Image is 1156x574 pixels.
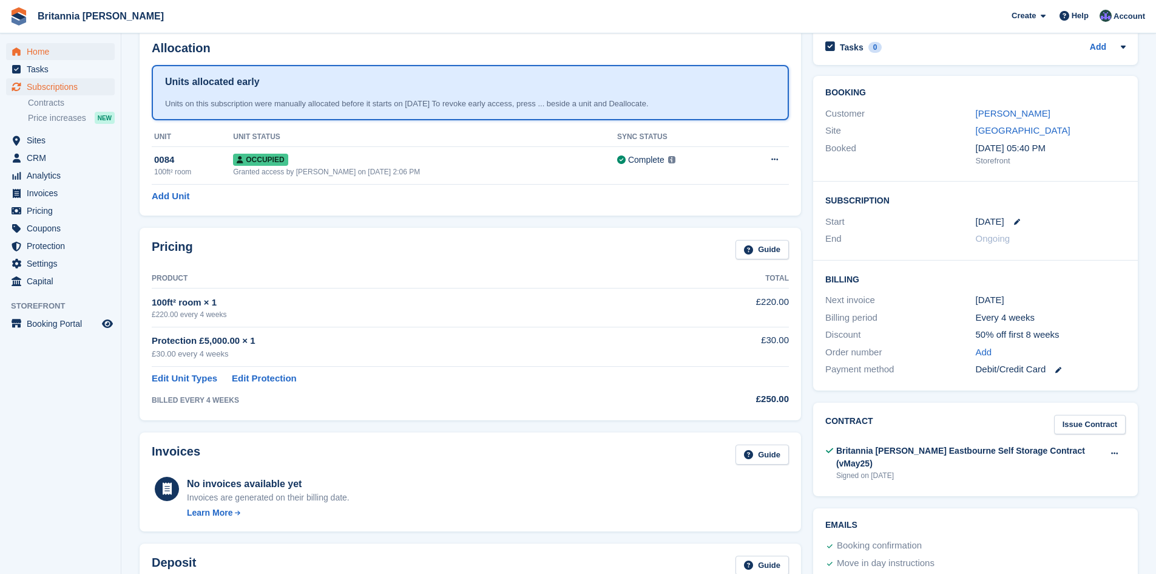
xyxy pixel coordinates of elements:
[152,334,671,348] div: Protection £5,000.00 × 1
[825,415,873,435] h2: Contract
[671,289,789,327] td: £220.00
[154,153,233,167] div: 0084
[27,237,100,255] span: Protection
[27,78,100,95] span: Subscriptions
[187,507,232,519] div: Learn More
[152,395,671,406] div: BILLED EVERY 4 WEEKS
[152,372,217,386] a: Edit Unit Types
[152,296,671,310] div: 100ft² room × 1
[735,445,789,465] a: Guide
[6,202,115,219] a: menu
[27,43,100,60] span: Home
[1072,10,1089,22] span: Help
[825,328,975,342] div: Discount
[187,491,350,504] div: Invoices are generated on their billing date.
[671,327,789,366] td: £30.00
[232,372,297,386] a: Edit Protection
[976,293,1126,307] div: [DATE]
[668,156,675,163] img: icon-info-grey-7440780725fd019a000dd9b08b2336e03edf1995a4989e88bcd33f0948082b44.svg
[836,470,1103,481] div: Signed on [DATE]
[28,111,115,125] a: Price increases NEW
[6,149,115,166] a: menu
[976,328,1126,342] div: 50% off first 8 weeks
[100,316,115,331] a: Preview store
[825,521,1126,530] h2: Emails
[28,97,115,109] a: Contracts
[33,6,169,26] a: Britannia [PERSON_NAME]
[152,348,671,360] div: £30.00 every 4 weeks
[95,112,115,124] div: NEW
[154,166,233,177] div: 100ft² room
[825,346,975,360] div: Order number
[27,202,100,219] span: Pricing
[825,88,1126,98] h2: Booking
[6,43,115,60] a: menu
[152,41,789,55] h2: Allocation
[837,556,935,571] div: Move in day instructions
[976,363,1126,377] div: Debit/Credit Card
[836,445,1103,470] div: Britannia [PERSON_NAME] Eastbourne Self Storage Contract (vMay25)
[825,311,975,325] div: Billing period
[27,315,100,332] span: Booking Portal
[187,477,350,491] div: No invoices available yet
[976,108,1050,118] a: [PERSON_NAME]
[1012,10,1036,22] span: Create
[27,149,100,166] span: CRM
[868,42,882,53] div: 0
[976,125,1070,135] a: [GEOGRAPHIC_DATA]
[628,154,664,166] div: Complete
[1100,10,1112,22] img: Lee Cradock
[6,78,115,95] a: menu
[840,42,864,53] h2: Tasks
[27,167,100,184] span: Analytics
[27,132,100,149] span: Sites
[27,220,100,237] span: Coupons
[976,233,1010,244] span: Ongoing
[825,124,975,138] div: Site
[976,155,1126,167] div: Storefront
[152,445,200,465] h2: Invoices
[6,273,115,290] a: menu
[671,269,789,289] th: Total
[825,363,975,377] div: Payment method
[165,98,776,110] div: Units on this subscription were manually allocated before it starts on [DATE] To revoke early acc...
[671,392,789,406] div: £250.00
[233,154,288,166] span: Occupied
[6,185,115,202] a: menu
[825,107,975,121] div: Customer
[6,237,115,255] a: menu
[825,232,975,246] div: End
[825,293,975,307] div: Next invoice
[152,309,671,320] div: £220.00 every 4 weeks
[28,112,86,124] span: Price increases
[6,315,115,332] a: menu
[6,255,115,272] a: menu
[825,194,1126,206] h2: Subscription
[6,167,115,184] a: menu
[152,240,193,260] h2: Pricing
[11,300,121,312] span: Storefront
[976,215,1004,229] time: 2025-08-26 00:00:00 UTC
[152,269,671,289] th: Product
[976,346,992,360] a: Add
[617,128,737,147] th: Sync Status
[1114,10,1145,22] span: Account
[837,539,922,553] div: Booking confirmation
[976,311,1126,325] div: Every 4 weeks
[233,166,617,177] div: Granted access by [PERSON_NAME] on [DATE] 2:06 PM
[27,273,100,290] span: Capital
[10,7,28,26] img: stora-icon-8386f47178a22dfd0bd8f6a31ec36ba5ce8667c1dd55bd0f319d3a0aa187defe.svg
[825,142,975,167] div: Booked
[6,132,115,149] a: menu
[825,215,975,229] div: Start
[165,75,260,89] h1: Units allocated early
[27,61,100,78] span: Tasks
[152,128,233,147] th: Unit
[1090,41,1106,55] a: Add
[27,185,100,202] span: Invoices
[27,255,100,272] span: Settings
[233,128,617,147] th: Unit Status
[825,273,1126,285] h2: Billing
[6,220,115,237] a: menu
[6,61,115,78] a: menu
